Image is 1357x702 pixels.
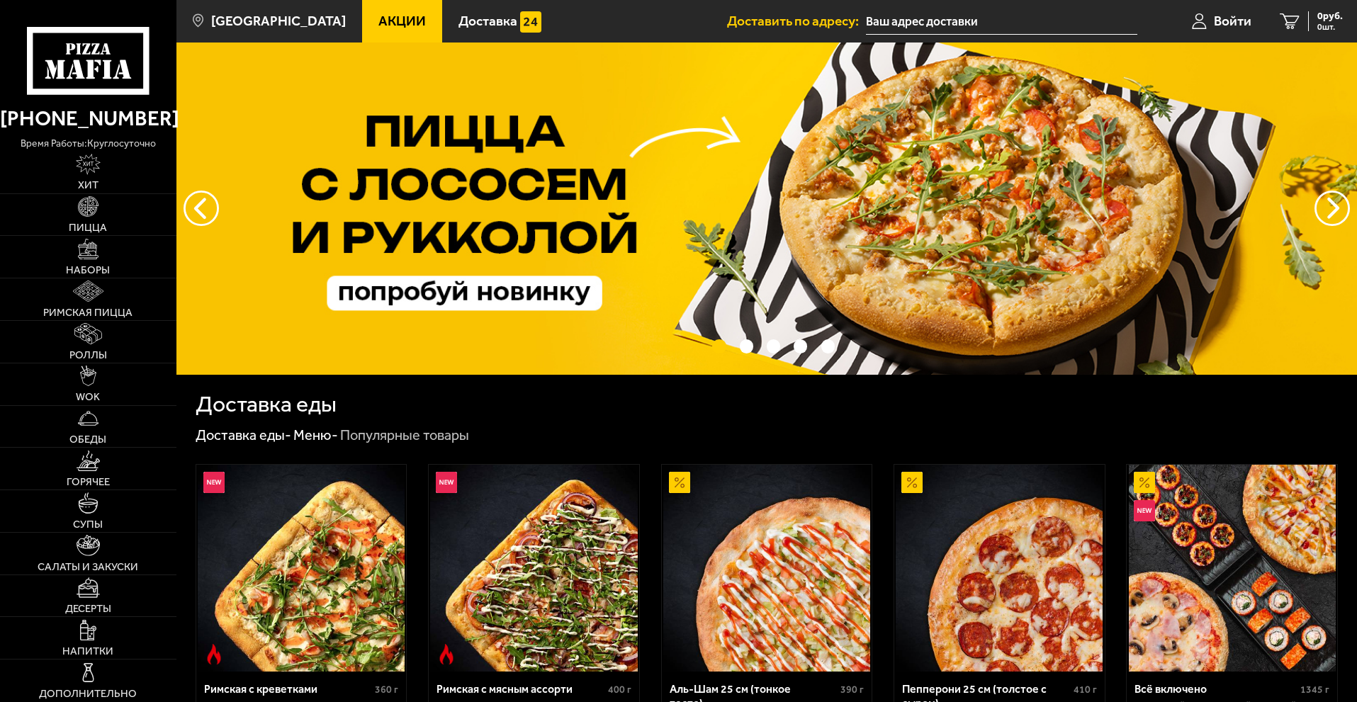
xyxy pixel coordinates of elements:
[821,339,835,353] button: точки переключения
[436,472,457,493] img: Новинка
[1214,14,1251,28] span: Войти
[1127,465,1337,672] a: АкционныйНовинкаВсё включено
[78,180,98,191] span: Хит
[184,191,219,226] button: следующий
[840,684,864,696] span: 390 г
[866,9,1137,35] input: Ваш адрес доставки
[520,11,541,33] img: 15daf4d41897b9f0e9f617042186c801.svg
[76,392,100,402] span: WOK
[437,682,604,696] div: Римская с мясным ассорти
[794,339,807,353] button: точки переключения
[196,426,291,443] a: Доставка еды-
[211,14,346,28] span: [GEOGRAPHIC_DATA]
[1129,465,1336,672] img: Всё включено
[39,689,137,699] span: Дополнительно
[1134,500,1155,521] img: Новинка
[1300,684,1329,696] span: 1345 г
[669,472,690,493] img: Акционный
[69,434,106,445] span: Обеды
[198,465,405,672] img: Римская с креветками
[203,644,225,665] img: Острое блюдо
[430,465,637,672] img: Римская с мясным ассорти
[293,426,338,443] a: Меню-
[340,426,469,445] div: Популярные товары
[436,644,457,665] img: Острое блюдо
[69,350,107,361] span: Роллы
[608,684,631,696] span: 400 г
[429,465,639,672] a: НовинкаОстрое блюдоРимская с мясным ассорти
[69,222,107,233] span: Пицца
[375,684,398,696] span: 360 г
[1134,682,1297,696] div: Всё включено
[66,265,110,276] span: Наборы
[1074,684,1097,696] span: 410 г
[663,465,870,672] img: Аль-Шам 25 см (тонкое тесто)
[727,14,866,28] span: Доставить по адресу:
[204,682,372,696] div: Римская с креветками
[67,477,110,487] span: Горячее
[196,393,337,416] h1: Доставка еды
[1317,11,1343,21] span: 0 руб.
[62,646,113,657] span: Напитки
[901,472,923,493] img: Акционный
[203,472,225,493] img: Новинка
[896,465,1103,672] img: Пепперони 25 см (толстое с сыром)
[458,14,517,28] span: Доставка
[712,339,726,353] button: точки переключения
[740,339,753,353] button: точки переключения
[894,465,1105,672] a: АкционныйПепперони 25 см (толстое с сыром)
[662,465,872,672] a: АкционныйАль-Шам 25 см (тонкое тесто)
[378,14,426,28] span: Акции
[73,519,103,530] span: Супы
[65,604,111,614] span: Десерты
[1317,23,1343,31] span: 0 шт.
[767,339,780,353] button: точки переключения
[1314,191,1350,226] button: предыдущий
[43,307,133,318] span: Римская пицца
[38,562,138,572] span: Салаты и закуски
[1134,472,1155,493] img: Акционный
[196,465,407,672] a: НовинкаОстрое блюдоРимская с креветками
